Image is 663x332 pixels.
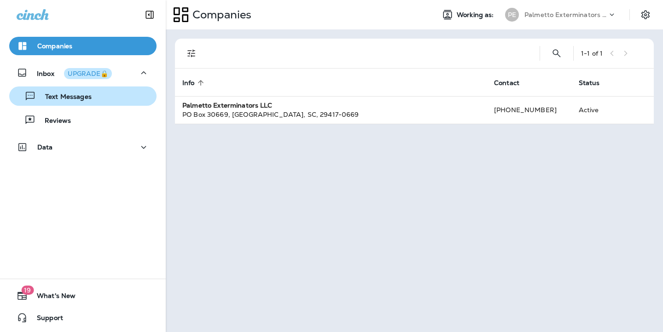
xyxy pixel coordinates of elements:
strong: Palmetto Exterminators LLC [182,101,273,109]
button: InboxUPGRADE🔒 [9,63,157,82]
span: Status [579,79,600,87]
span: Support [28,314,63,325]
button: Filters [182,44,201,63]
td: Active [571,96,623,124]
button: 19What's New [9,286,157,305]
p: Reviews [35,117,71,126]
button: Companies [9,37,157,55]
span: Info [182,79,207,87]
p: Data [37,143,53,151]
button: UPGRADE🔒 [64,68,112,79]
span: 19 [21,286,34,295]
button: Support [9,309,157,327]
span: Status [579,79,612,87]
div: UPGRADE🔒 [68,70,108,77]
div: PE [505,8,519,22]
button: Text Messages [9,86,157,106]
p: Companies [37,42,72,50]
p: Companies [189,8,251,22]
button: Data [9,138,157,156]
span: Contact [494,79,519,87]
span: What's New [28,292,76,303]
div: PO Box 30669 , [GEOGRAPHIC_DATA] , SC , 29417-0669 [182,110,479,119]
p: Text Messages [36,93,92,102]
p: Palmetto Exterminators LLC [524,11,607,18]
button: Settings [637,6,654,23]
span: Working as: [457,11,496,19]
span: [PHONE_NUMBER] [494,106,557,114]
span: Contact [494,79,531,87]
p: Inbox [37,68,112,78]
button: Search Companies [547,44,566,63]
span: Info [182,79,195,87]
button: Reviews [9,110,157,130]
div: 1 - 1 of 1 [581,50,603,57]
button: Collapse Sidebar [137,6,163,24]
